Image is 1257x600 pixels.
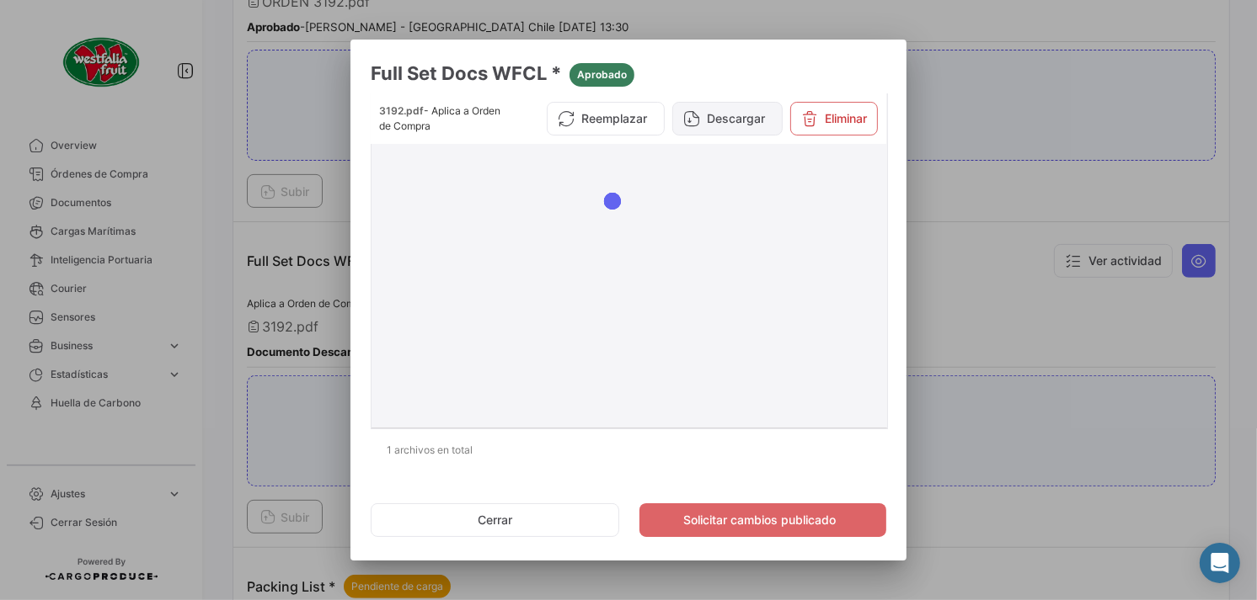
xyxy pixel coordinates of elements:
button: Cerrar [371,503,619,537]
span: 3192.pdf [379,104,424,117]
span: Aprobado [577,67,627,82]
h3: Full Set Docs WFCL * [371,60,886,87]
div: Abrir Intercom Messenger [1200,543,1240,583]
button: Reemplazar [547,102,665,135]
span: - Aplica a Orden de Compra [379,104,500,132]
button: Descargar [672,102,783,135]
button: Eliminar [790,102,878,135]
div: 1 archivos en total [371,429,886,471]
button: Solicitar cambios publicado [639,503,886,537]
